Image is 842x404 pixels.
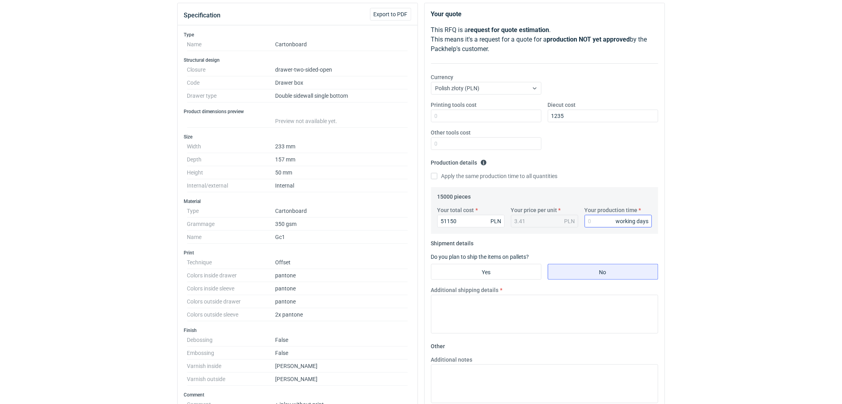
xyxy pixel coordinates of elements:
[616,217,649,225] div: working days
[431,286,499,294] label: Additional shipping details
[431,264,542,280] label: Yes
[187,360,276,373] dt: Varnish inside
[431,156,487,166] legend: Production details
[548,110,658,122] input: 0
[437,215,505,228] input: 0
[184,392,411,398] h3: Comment
[276,269,408,282] dd: pantone
[276,282,408,295] dd: pantone
[187,205,276,218] dt: Type
[184,327,411,334] h3: Finish
[187,334,276,347] dt: Debossing
[187,76,276,89] dt: Code
[276,179,408,192] dd: Internal
[431,237,474,247] legend: Shipment details
[184,108,411,115] h3: Product dimensions preview
[431,110,542,122] input: 0
[276,256,408,269] dd: Offset
[276,166,408,179] dd: 50 mm
[187,347,276,360] dt: Embossing
[370,8,411,21] button: Export to PDF
[431,129,471,137] label: Other tools cost
[184,6,221,25] button: Specification
[431,10,462,18] strong: Your quote
[187,153,276,166] dt: Depth
[276,334,408,347] dd: False
[276,218,408,231] dd: 350 gsm
[547,36,630,43] strong: production NOT yet approved
[437,206,474,214] label: Your total cost
[184,134,411,140] h3: Size
[276,205,408,218] dd: Cartonboard
[548,264,658,280] label: No
[585,206,638,214] label: Your production time
[437,190,471,200] legend: 15000 pieces
[187,38,276,51] dt: Name
[431,254,529,260] label: Do you plan to ship the items on pallets?
[187,295,276,308] dt: Colors outside drawer
[184,57,411,63] h3: Structural design
[276,231,408,244] dd: Gc1
[276,308,408,321] dd: 2x pantone
[431,340,445,349] legend: Other
[374,11,408,17] span: Export to PDF
[468,26,549,34] strong: request for quote estimation
[276,118,338,124] span: Preview not available yet.
[187,140,276,153] dt: Width
[276,153,408,166] dd: 157 mm
[187,282,276,295] dt: Colors inside sleeve
[187,308,276,321] dt: Colors outside sleeve
[491,217,502,225] div: PLN
[184,32,411,38] h3: Type
[184,250,411,256] h3: Print
[276,140,408,153] dd: 233 mm
[435,85,480,91] span: Polish złoty (PLN)
[187,373,276,386] dt: Varnish outside
[276,38,408,51] dd: Cartonboard
[276,373,408,386] dd: [PERSON_NAME]
[187,179,276,192] dt: Internal/external
[276,360,408,373] dd: [PERSON_NAME]
[431,101,477,109] label: Printing tools cost
[431,172,558,180] label: Apply the same production time to all quantities
[276,295,408,308] dd: pantone
[187,256,276,269] dt: Technique
[431,25,658,54] p: This RFQ is a . This means it's a request for a quote for a by the Packhelp's customer.
[276,347,408,360] dd: False
[187,218,276,231] dt: Grammage
[276,89,408,102] dd: Double sidewall single bottom
[548,101,576,109] label: Diecut cost
[187,166,276,179] dt: Height
[431,137,542,150] input: 0
[565,217,575,225] div: PLN
[431,356,473,364] label: Additional notes
[431,73,454,81] label: Currency
[187,269,276,282] dt: Colors inside drawer
[187,231,276,244] dt: Name
[276,63,408,76] dd: drawer-two-sided-open
[511,206,557,214] label: Your price per unit
[585,215,652,228] input: 0
[187,63,276,76] dt: Closure
[184,198,411,205] h3: Material
[276,76,408,89] dd: Drawer box
[187,89,276,102] dt: Drawer type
